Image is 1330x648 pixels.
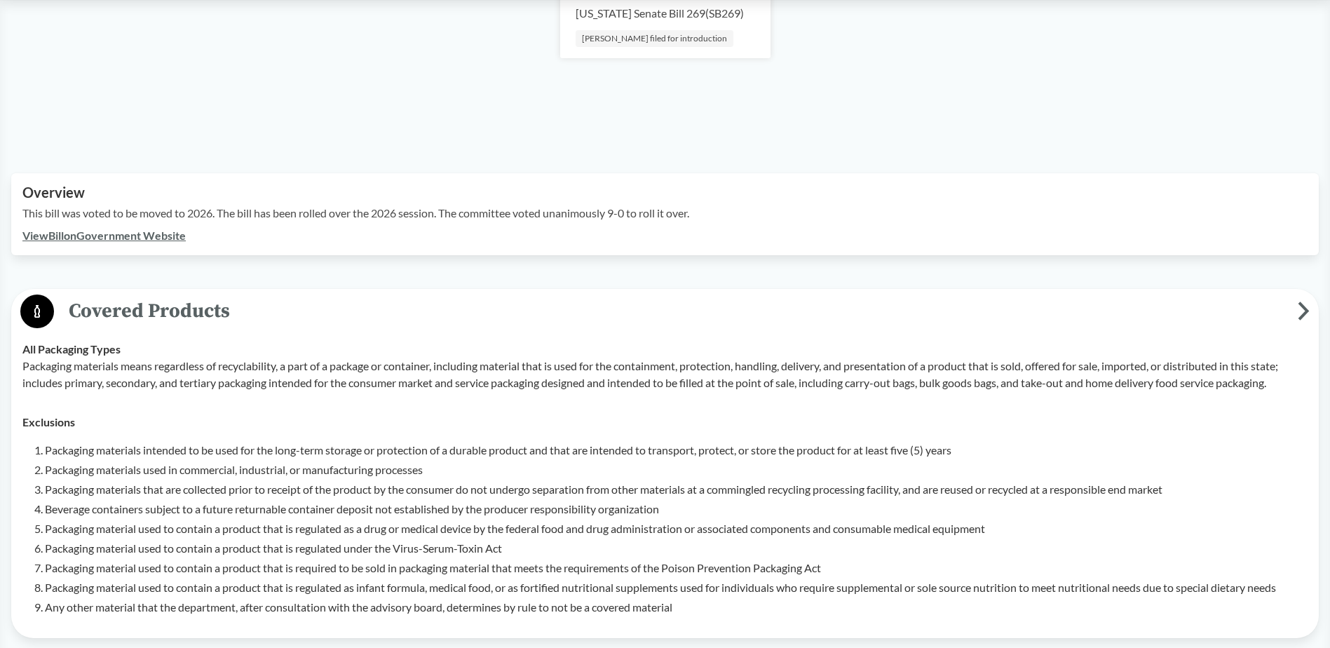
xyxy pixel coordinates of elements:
li: Packaging materials that are collected prior to receipt of the product by the consumer do not und... [45,481,1308,498]
div: [PERSON_NAME] filed for introduction [576,30,733,47]
li: Any other material that the department, after consultation with the advisory board, determines by... [45,599,1308,616]
button: Covered Products [16,294,1314,330]
strong: Exclusions [22,415,75,428]
li: Packaging material used to contain a product that is regulated as infant formula, medical food, o... [45,579,1308,596]
li: Packaging materials used in commercial, industrial, or manufacturing processes [45,461,1308,478]
li: Packaging materials intended to be used for the long-term storage or protection of a durable prod... [45,442,1308,459]
a: ViewBillonGovernment Website [22,229,186,242]
li: Packaging material used to contain a product that is regulated as a drug or medical device by the... [45,520,1308,537]
li: Packaging material used to contain a product that is required to be sold in packaging material th... [45,560,1308,576]
p: This bill was voted to be moved to 2026. The bill has been rolled over the 2026 session. The comm... [22,205,1308,222]
li: Packaging material used to contain a product that is regulated under the Virus-Serum-Toxin Act [45,540,1308,557]
h2: Overview [22,184,1308,201]
strong: All Packaging Types [22,342,121,356]
li: Beverage containers subject to a future returnable container deposit not established by the produ... [45,501,1308,518]
div: [US_STATE] Senate Bill 269 ( SB269 ) [576,5,744,22]
p: Packaging materials means regardless of recyclability, a part of a package or container, includin... [22,358,1308,391]
span: Covered Products [54,295,1298,327]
